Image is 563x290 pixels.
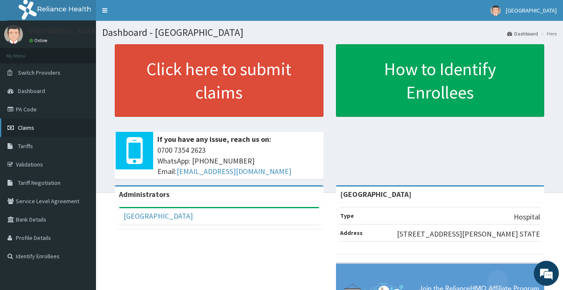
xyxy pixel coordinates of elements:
[157,134,271,144] b: If you have any issue, reach us on:
[490,5,501,16] img: User Image
[119,189,169,199] b: Administrators
[514,212,540,222] p: Hospital
[4,25,23,44] img: User Image
[539,30,557,37] li: Here
[506,7,557,14] span: [GEOGRAPHIC_DATA]
[340,229,363,237] b: Address
[115,44,323,117] a: Click here to submit claims
[507,30,538,37] a: Dashboard
[124,211,193,221] a: [GEOGRAPHIC_DATA]
[18,179,61,187] span: Tariff Negotiation
[18,124,34,131] span: Claims
[29,38,49,43] a: Online
[18,87,45,95] span: Dashboard
[397,229,540,240] p: [STREET_ADDRESS][PERSON_NAME] STATE
[177,166,291,176] a: [EMAIL_ADDRESS][DOMAIN_NAME]
[29,27,98,35] p: [GEOGRAPHIC_DATA]
[157,145,319,177] span: 0700 7354 2623 WhatsApp: [PHONE_NUMBER] Email:
[18,142,33,150] span: Tariffs
[340,189,412,199] strong: [GEOGRAPHIC_DATA]
[102,27,557,38] h1: Dashboard - [GEOGRAPHIC_DATA]
[340,212,354,219] b: Type
[18,69,61,76] span: Switch Providers
[336,44,545,117] a: How to Identify Enrollees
